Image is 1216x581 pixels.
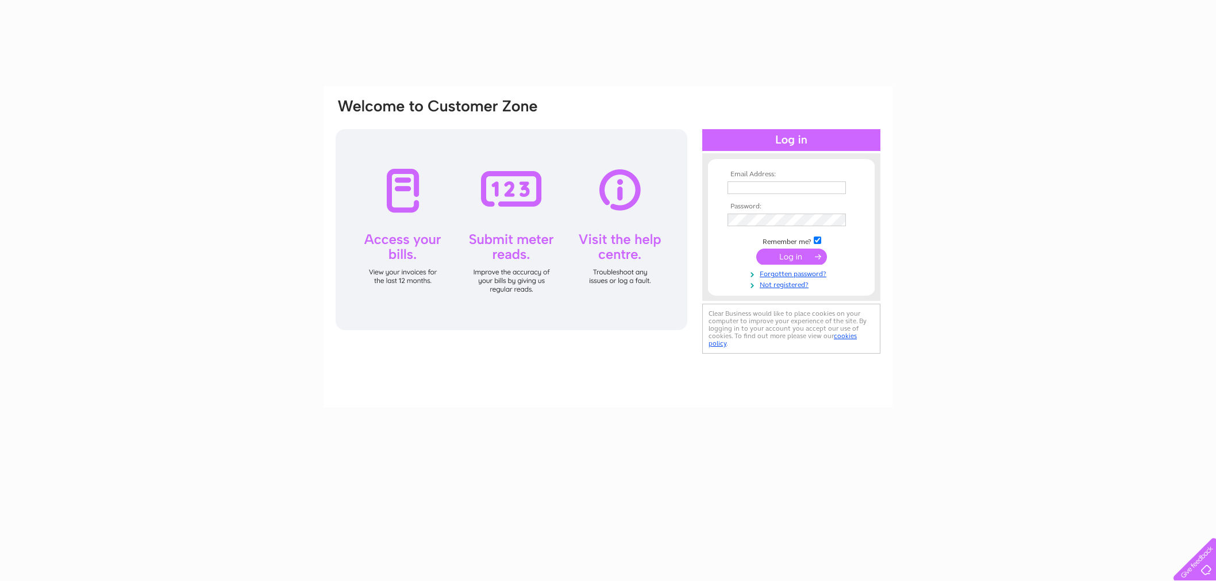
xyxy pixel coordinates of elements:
a: cookies policy [709,332,857,347]
th: Password: [725,203,858,211]
th: Email Address: [725,171,858,179]
div: Clear Business would like to place cookies on your computer to improve your experience of the sit... [702,304,880,354]
a: Forgotten password? [728,268,858,278]
td: Remember me? [725,235,858,246]
input: Submit [756,249,827,265]
a: Not registered? [728,278,858,289]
